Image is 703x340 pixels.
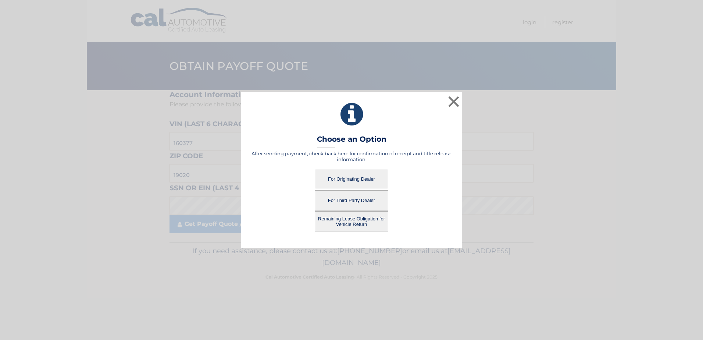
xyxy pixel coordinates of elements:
h3: Choose an Option [317,135,386,148]
button: For Third Party Dealer [315,190,388,210]
button: × [446,94,461,109]
button: For Originating Dealer [315,169,388,189]
h5: After sending payment, check back here for confirmation of receipt and title release information. [250,150,453,162]
button: Remaining Lease Obligation for Vehicle Return [315,211,388,231]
